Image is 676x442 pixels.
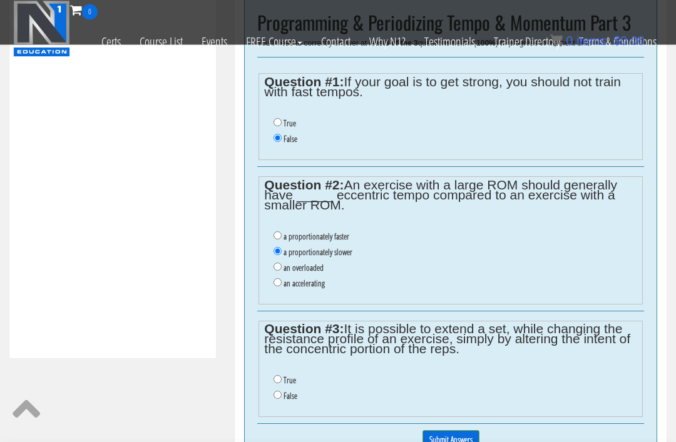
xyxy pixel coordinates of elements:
label: a proportionately slower [284,248,352,258]
label: False [284,134,297,144]
strong: Question #2: [264,178,344,193]
label: False [284,391,297,401]
bdi: 0.00 [613,34,645,48]
a: 0 items: $0.00 [550,34,645,48]
label: an accelerating [284,279,325,289]
a: 0 [70,1,98,18]
span: $ [613,34,620,48]
span: 0 [82,4,98,20]
label: True [284,376,296,386]
a: Terms & Conditions [570,20,666,64]
span: items: [576,34,610,48]
a: FREE Course [237,20,312,64]
a: Contact [312,20,360,64]
span: 0 [566,34,573,48]
label: True [284,119,296,129]
legend: If your goal is to get strong, you should not train with fast tempos. [264,78,637,98]
img: icon11.png [550,34,563,47]
img: n1-education [13,1,70,57]
legend: It is possible to extend a set, while changing the resistance profile of an exercise, simply by a... [264,324,637,354]
a: Course List [130,20,192,64]
legend: An exercise with a large ROM should generally have _____ eccentric tempo compared to an exercise ... [264,181,637,211]
strong: Question #1: [264,75,344,89]
strong: Question #3: [264,322,344,336]
label: an overloaded [284,263,324,273]
a: Trainer Directory [484,20,570,64]
a: Why N1? [360,20,415,64]
label: a proportionately faster [284,232,349,242]
a: Testimonials [415,20,484,64]
a: Events [192,20,237,64]
a: Certs [92,20,130,64]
